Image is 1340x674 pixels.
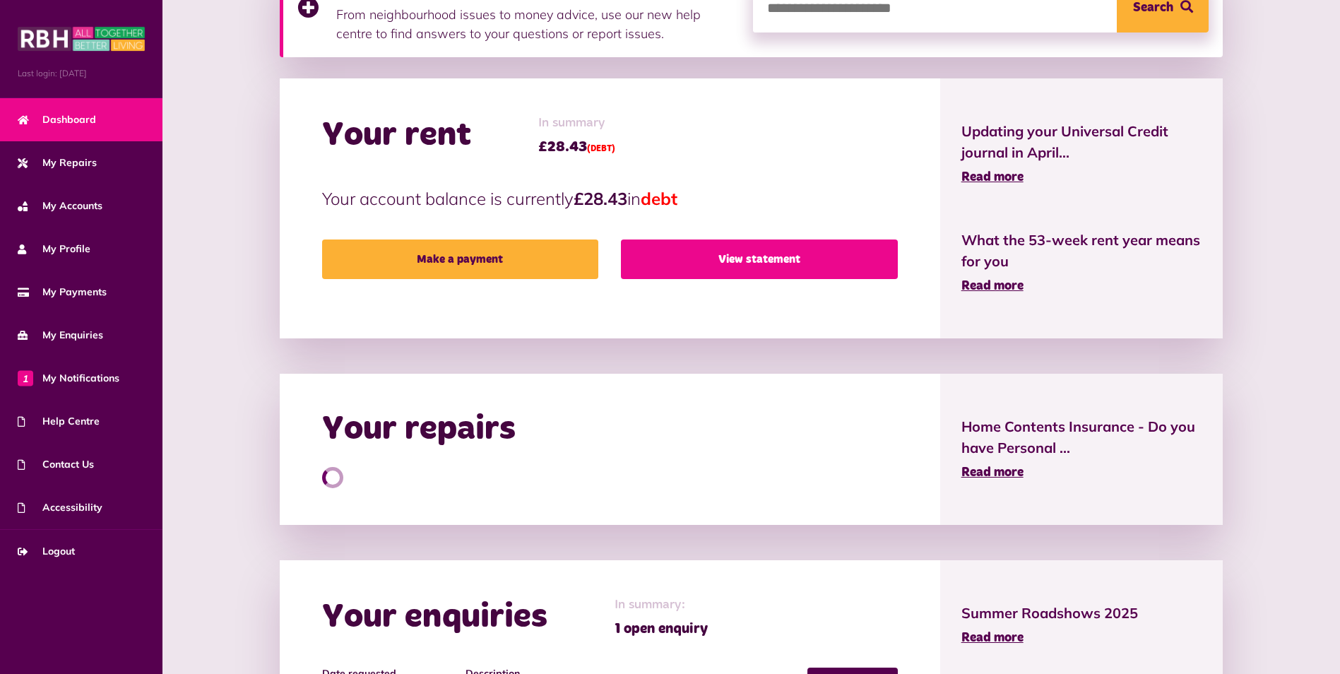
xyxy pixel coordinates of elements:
[615,596,708,615] span: In summary:
[621,240,897,279] a: View statement
[336,5,739,43] p: From neighbourhood issues to money advice, use our new help centre to find answers to your questi...
[961,603,1202,624] span: Summer Roadshows 2025
[615,618,708,639] span: 1 open enquiry
[18,67,145,80] span: Last login: [DATE]
[961,171,1024,184] span: Read more
[961,632,1024,644] span: Read more
[18,25,145,53] img: MyRBH
[961,230,1202,296] a: What the 53-week rent year means for you Read more
[961,466,1024,479] span: Read more
[18,370,33,386] span: 1
[322,115,471,156] h2: Your rent
[961,603,1202,648] a: Summer Roadshows 2025 Read more
[18,242,90,256] span: My Profile
[18,544,75,559] span: Logout
[322,186,898,211] p: Your account balance is currently in
[18,155,97,170] span: My Repairs
[18,371,119,386] span: My Notifications
[538,136,615,158] span: £28.43
[18,199,102,213] span: My Accounts
[538,114,615,133] span: In summary
[322,240,598,279] a: Make a payment
[18,285,107,300] span: My Payments
[18,457,94,472] span: Contact Us
[641,188,677,209] span: debt
[18,500,102,515] span: Accessibility
[961,416,1202,459] span: Home Contents Insurance - Do you have Personal ...
[961,416,1202,483] a: Home Contents Insurance - Do you have Personal ... Read more
[961,280,1024,292] span: Read more
[961,230,1202,272] span: What the 53-week rent year means for you
[18,414,100,429] span: Help Centre
[587,145,615,153] span: (DEBT)
[18,328,103,343] span: My Enquiries
[961,121,1202,163] span: Updating your Universal Credit journal in April...
[574,188,627,209] strong: £28.43
[322,409,516,450] h2: Your repairs
[18,112,96,127] span: Dashboard
[322,597,547,638] h2: Your enquiries
[961,121,1202,187] a: Updating your Universal Credit journal in April... Read more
